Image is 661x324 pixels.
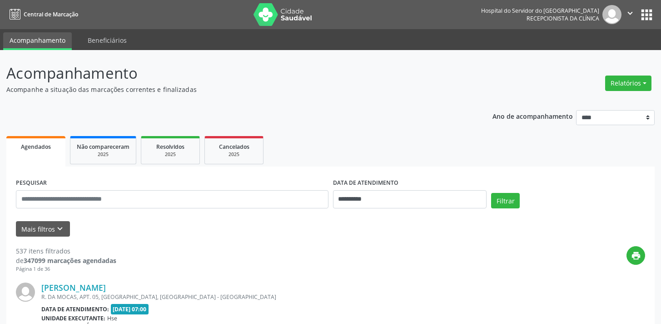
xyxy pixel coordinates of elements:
[527,15,599,22] span: Recepcionista da clínica
[16,246,116,256] div: 537 itens filtrados
[77,151,129,158] div: 2025
[605,76,651,91] button: Relatórios
[41,283,106,293] a: [PERSON_NAME]
[21,143,51,151] span: Agendados
[148,151,193,158] div: 2025
[16,256,116,265] div: de
[16,283,35,302] img: img
[631,251,641,261] i: print
[602,5,621,24] img: img
[156,143,184,151] span: Resolvidos
[621,5,639,24] button: 
[111,304,149,314] span: [DATE] 07:00
[16,176,47,190] label: PESQUISAR
[41,314,105,322] b: Unidade executante:
[55,224,65,234] i: keyboard_arrow_down
[639,7,655,23] button: apps
[211,151,257,158] div: 2025
[625,8,635,18] i: 
[41,305,109,313] b: Data de atendimento:
[6,7,78,22] a: Central de Marcação
[41,293,509,301] div: R. DA MOCAS, APT. 05, [GEOGRAPHIC_DATA], [GEOGRAPHIC_DATA] - [GEOGRAPHIC_DATA]
[3,32,72,50] a: Acompanhamento
[81,32,133,48] a: Beneficiários
[219,143,249,151] span: Cancelados
[24,10,78,18] span: Central de Marcação
[16,221,70,237] button: Mais filtroskeyboard_arrow_down
[491,193,520,208] button: Filtrar
[333,176,398,190] label: DATA DE ATENDIMENTO
[492,110,573,121] p: Ano de acompanhamento
[24,256,116,265] strong: 347099 marcações agendadas
[6,62,460,85] p: Acompanhamento
[481,7,599,15] div: Hospital do Servidor do [GEOGRAPHIC_DATA]
[77,143,129,151] span: Não compareceram
[626,246,645,265] button: print
[6,85,460,94] p: Acompanhe a situação das marcações correntes e finalizadas
[107,314,117,322] span: Hse
[16,265,116,273] div: Página 1 de 36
